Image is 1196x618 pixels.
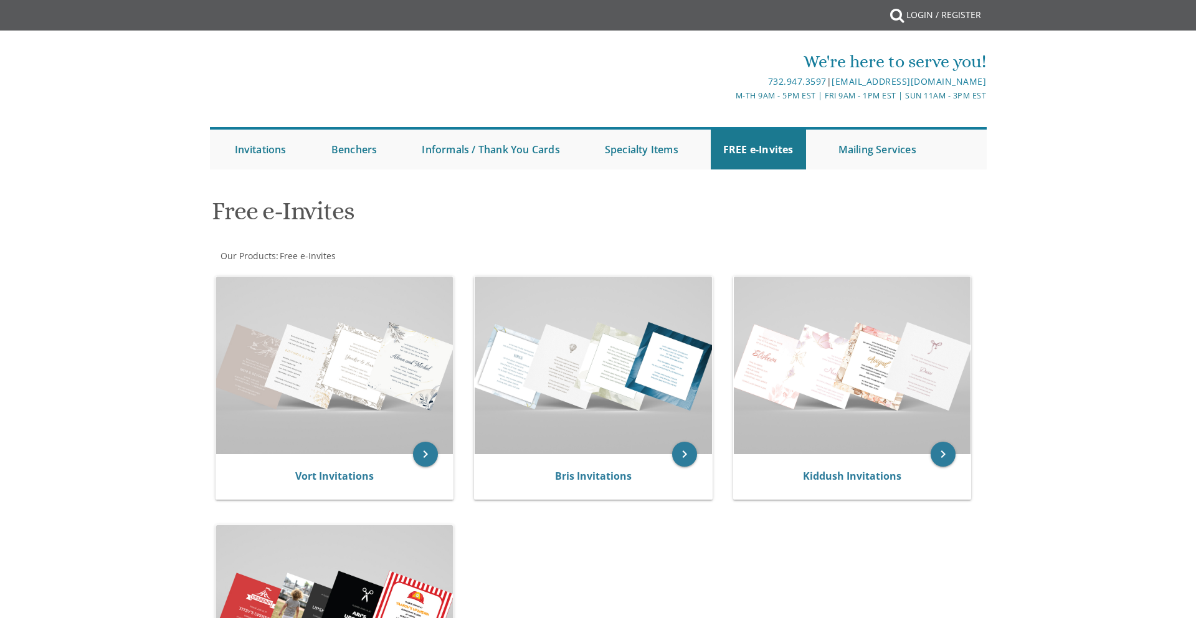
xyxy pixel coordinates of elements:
a: keyboard_arrow_right [672,442,697,467]
a: Free e-Invites [278,250,336,262]
h1: Free e-Invites [212,197,720,234]
a: 732.947.3597 [768,75,827,87]
div: M-Th 9am - 5pm EST | Fri 9am - 1pm EST | Sun 11am - 3pm EST [469,89,986,102]
img: Bris Invitations [475,277,712,454]
a: keyboard_arrow_right [413,442,438,467]
a: Specialty Items [592,130,691,169]
div: : [210,250,599,262]
a: [EMAIL_ADDRESS][DOMAIN_NAME] [832,75,986,87]
a: keyboard_arrow_right [931,442,956,467]
a: Mailing Services [826,130,929,169]
a: Kiddush Invitations [803,469,901,483]
a: Bris Invitations [555,469,632,483]
a: Invitations [222,130,299,169]
span: Free e-Invites [280,250,336,262]
a: Vort Invitations [295,469,374,483]
img: Vort Invitations [216,277,453,454]
div: We're here to serve you! [469,49,986,74]
a: Our Products [219,250,276,262]
a: FREE e-Invites [711,130,806,169]
div: | [469,74,986,89]
a: Benchers [319,130,390,169]
img: Kiddush Invitations [734,277,971,454]
a: Informals / Thank You Cards [409,130,572,169]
